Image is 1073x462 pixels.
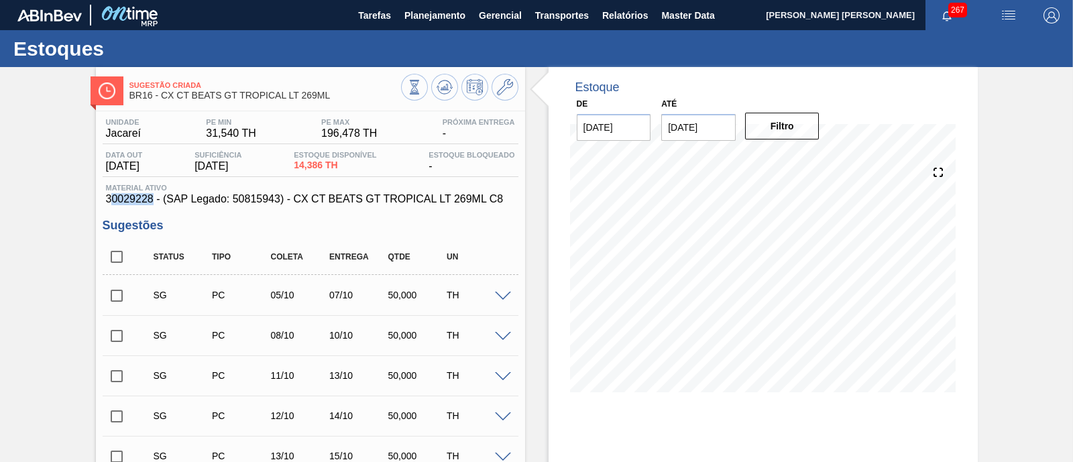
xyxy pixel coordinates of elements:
input: dd/mm/yyyy [661,114,736,141]
span: 31,540 TH [206,127,256,139]
div: 05/10/2025 [268,290,332,300]
div: 14/10/2025 [326,410,390,421]
div: Pedido de Compra [209,330,273,341]
div: Status [150,252,215,262]
span: Material ativo [106,184,515,192]
span: [DATE] [194,160,241,172]
div: Pedido de Compra [209,290,273,300]
div: TH [443,290,508,300]
div: Sugestão Criada [150,410,215,421]
span: 30029228 - (SAP Legado: 50815943) - CX CT BEATS GT TROPICAL LT 269ML C8 [106,193,515,205]
img: Logout [1043,7,1060,23]
div: 13/10/2025 [326,370,390,381]
span: Data out [106,151,143,159]
button: Notificações [925,6,968,25]
button: Atualizar Gráfico [431,74,458,101]
span: 14,386 TH [294,160,376,170]
div: 10/10/2025 [326,330,390,341]
div: TH [443,410,508,421]
label: De [577,99,588,109]
button: Visão Geral dos Estoques [401,74,428,101]
span: Estoque Disponível [294,151,376,159]
div: Sugestão Criada [150,290,215,300]
img: Ícone [99,82,115,99]
span: Transportes [535,7,589,23]
span: Próxima Entrega [443,118,515,126]
span: Suficiência [194,151,241,159]
div: 08/10/2025 [268,330,332,341]
input: dd/mm/yyyy [577,114,651,141]
h3: Sugestões [103,219,518,233]
div: 50,000 [385,410,449,421]
div: Pedido de Compra [209,410,273,421]
span: Sugestão Criada [129,81,401,89]
div: - [425,151,518,172]
img: TNhmsLtSVTkK8tSr43FrP2fwEKptu5GPRR3wAAAABJRU5ErkJggg== [17,9,82,21]
span: PE MIN [206,118,256,126]
button: Filtro [745,113,820,139]
span: PE MAX [321,118,377,126]
span: Estoque Bloqueado [429,151,514,159]
div: 50,000 [385,451,449,461]
span: Relatórios [602,7,648,23]
span: 196,478 TH [321,127,377,139]
span: Master Data [661,7,714,23]
div: Qtde [385,252,449,262]
div: 07/10/2025 [326,290,390,300]
h1: Estoques [13,41,251,56]
div: 12/10/2025 [268,410,332,421]
span: Jacareí [106,127,141,139]
div: 50,000 [385,290,449,300]
span: 267 [948,3,967,17]
div: Entrega [326,252,390,262]
button: Programar Estoque [461,74,488,101]
span: Planejamento [404,7,465,23]
div: TH [443,370,508,381]
div: TH [443,451,508,461]
div: Estoque [575,80,620,95]
button: Ir ao Master Data / Geral [492,74,518,101]
div: Sugestão Criada [150,330,215,341]
div: Pedido de Compra [209,370,273,381]
span: [DATE] [106,160,143,172]
div: 15/10/2025 [326,451,390,461]
div: UN [443,252,508,262]
span: Tarefas [358,7,391,23]
div: Sugestão Criada [150,451,215,461]
span: Unidade [106,118,141,126]
div: Coleta [268,252,332,262]
div: 50,000 [385,330,449,341]
label: Até [661,99,677,109]
div: Pedido de Compra [209,451,273,461]
img: userActions [1001,7,1017,23]
div: - [439,118,518,139]
span: Gerencial [479,7,522,23]
div: Sugestão Criada [150,370,215,381]
div: 11/10/2025 [268,370,332,381]
div: Tipo [209,252,273,262]
span: BR16 - CX CT BEATS GT TROPICAL LT 269ML [129,91,401,101]
div: 13/10/2025 [268,451,332,461]
div: TH [443,330,508,341]
div: 50,000 [385,370,449,381]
